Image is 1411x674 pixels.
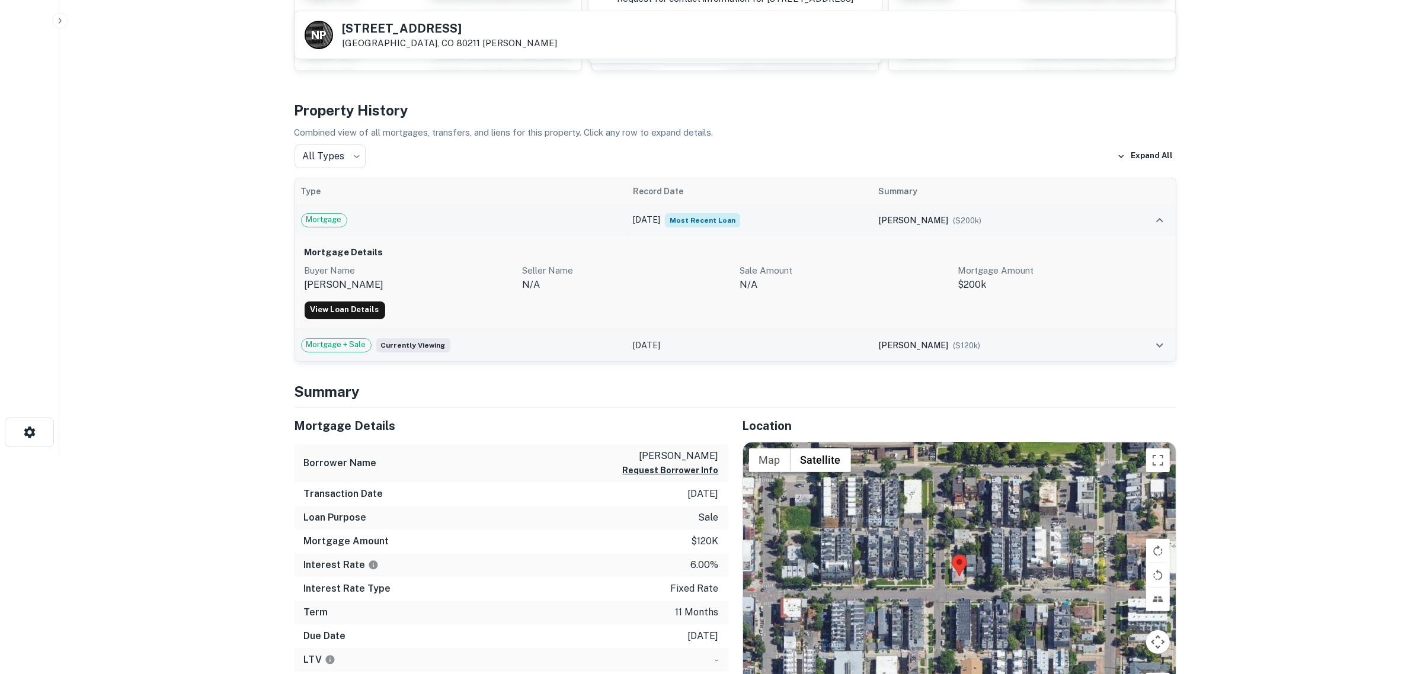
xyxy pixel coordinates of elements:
p: $120k [692,534,719,548]
a: View Loan Details [305,301,385,319]
p: - [715,653,719,667]
iframe: Chat Widget [1352,579,1411,636]
span: ($ 120k ) [953,341,980,350]
p: N P [312,27,326,43]
svg: LTVs displayed on the website are for informational purposes only and may be reported incorrectly... [325,654,335,665]
h6: LTV [304,653,335,667]
button: Map camera controls [1146,630,1170,654]
td: [DATE] [627,329,872,361]
span: Currently viewing [376,338,450,352]
p: Sale Amount [740,264,949,278]
h4: Summary [295,381,1176,402]
button: Tilt map [1146,588,1170,611]
th: Record Date [627,178,872,204]
h5: Location [743,417,1176,435]
p: fixed rate [671,582,719,596]
h6: Interest Rate Type [304,582,391,596]
p: 6.00% [691,558,719,572]
p: [DATE] [688,629,719,643]
button: expand row [1150,335,1170,355]
button: Show satellite imagery [791,448,851,472]
span: Mortgage + Sale [302,339,371,351]
button: Rotate map clockwise [1146,539,1170,563]
span: ($ 200k ) [953,216,981,225]
h6: Mortgage Amount [304,534,389,548]
p: n/a [522,278,731,292]
h6: Borrower Name [304,456,377,470]
h5: Mortgage Details [295,417,728,435]
svg: The interest rates displayed on the website are for informational purposes only and may be report... [368,560,379,570]
h4: Property History [295,100,1176,121]
th: Summary [872,178,1109,204]
td: [DATE] [627,204,872,236]
div: All Types [295,145,366,168]
p: $200k [958,278,1166,292]
p: Mortgage Amount [958,264,1166,278]
th: Type [295,178,628,204]
p: sale [699,511,719,525]
h6: Due Date [304,629,346,643]
p: N/A [740,278,949,292]
span: [PERSON_NAME] [878,216,948,225]
p: Seller Name [522,264,731,278]
span: Most Recent Loan [665,213,740,227]
button: Show street map [749,448,791,472]
button: Expand All [1114,147,1176,165]
h6: Term [304,605,328,620]
p: [GEOGRAPHIC_DATA], CO 80211 [343,38,558,49]
p: [PERSON_NAME] [623,449,719,463]
button: Toggle fullscreen view [1146,448,1170,472]
span: Mortgage [302,214,347,226]
p: Combined view of all mortgages, transfers, and liens for this property. Click any row to expand d... [295,126,1176,140]
h6: Transaction Date [304,487,383,501]
p: [DATE] [688,487,719,501]
button: Request Borrower Info [623,463,719,477]
a: [PERSON_NAME] [483,38,558,48]
p: 11 months [676,605,719,620]
span: [PERSON_NAME] [878,341,948,350]
h6: Interest Rate [304,558,379,572]
p: Buyer Name [305,264,513,278]
button: Rotate map counterclockwise [1146,563,1170,587]
button: expand row [1150,210,1170,230]
h6: Mortgage Details [305,246,1166,259]
p: [PERSON_NAME] [305,278,513,292]
h6: Loan Purpose [304,511,367,525]
h5: [STREET_ADDRESS] [343,23,558,34]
